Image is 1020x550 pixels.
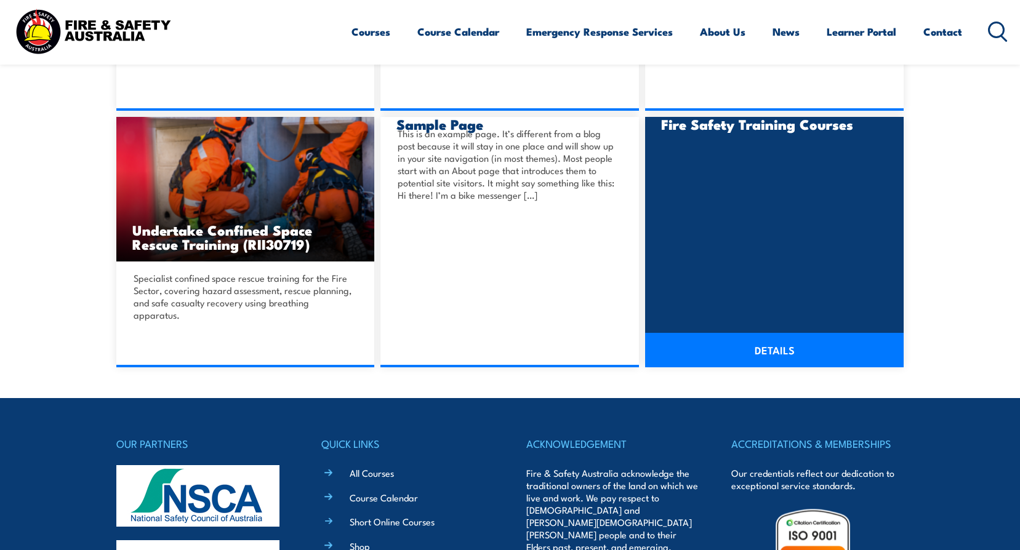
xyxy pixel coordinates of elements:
[827,15,896,48] a: Learner Portal
[526,15,673,48] a: Emergency Response Services
[351,15,390,48] a: Courses
[116,117,375,261] img: Undertake Confined Space Rescue Training (non Fire-Sector) (2)
[132,223,359,251] h3: Undertake Confined Space Rescue Training (RII30719)
[116,117,375,261] a: Undertake Confined Space Rescue Training (RII30719)
[116,435,289,452] h4: OUR PARTNERS
[700,15,745,48] a: About Us
[396,117,623,131] h3: Sample Page
[773,15,800,48] a: News
[350,491,418,504] a: Course Calendar
[350,466,394,479] a: All Courses
[134,272,354,321] p: Specialist confined space rescue training for the Fire Sector, covering hazard assessment, rescue...
[417,15,499,48] a: Course Calendar
[661,117,888,131] h3: Fire Safety Training Courses
[923,15,962,48] a: Contact
[116,465,279,527] img: nsca-logo-footer
[526,435,699,452] h4: ACKNOWLEDGEMENT
[731,435,904,452] h4: ACCREDITATIONS & MEMBERSHIPS
[731,467,904,492] p: Our credentials reflect our dedication to exceptional service standards.
[645,333,904,367] a: DETAILS
[398,127,618,201] p: This is an example page. It’s different from a blog post because it will stay in one place and wi...
[350,515,435,528] a: Short Online Courses
[321,435,494,452] h4: QUICK LINKS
